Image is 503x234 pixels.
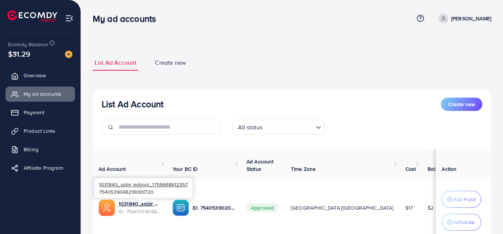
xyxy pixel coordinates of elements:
[24,109,44,116] span: Payment
[8,48,30,59] span: $31.29
[405,204,413,211] span: $17
[119,200,161,207] a: 1031840_sabir gabool_1755668612357
[102,99,163,109] h3: List Ad Account
[442,191,481,208] button: Add Fund
[291,204,394,211] span: [GEOGRAPHIC_DATA]/[GEOGRAPHIC_DATA]
[6,123,75,138] a: Product Links
[65,51,72,58] img: image
[442,214,481,231] button: Withdraw
[436,14,491,23] a: [PERSON_NAME]
[232,120,325,135] div: Search for option
[95,178,193,198] div: 7540539048218099720
[6,87,75,101] a: My ad accounts
[291,165,316,173] span: Time Zone
[24,146,38,153] span: Billing
[451,14,491,23] p: [PERSON_NAME]
[193,203,235,212] p: ID: 7540539020598689809
[7,10,57,22] img: logo
[24,127,55,135] span: Product Links
[428,204,434,211] span: $2
[95,58,136,67] span: List Ad Account
[99,181,188,188] span: 1031840_sabir gabool_1755668612357
[24,90,61,98] span: My ad accounts
[24,72,46,79] span: Overview
[247,203,278,213] span: Approved
[173,200,189,216] img: ic-ba-acc.ded83a64.svg
[247,158,274,173] span: Ad Account Status
[405,165,416,173] span: Cost
[6,160,75,175] a: Affiliate Program
[442,165,456,173] span: Action
[24,164,63,172] span: Affiliate Program
[6,68,75,83] a: Overview
[453,195,476,204] p: Add Fund
[119,208,161,215] span: ID: 7540539048218099720
[155,58,186,67] span: Create new
[99,165,126,173] span: Ad Account
[237,122,264,133] span: All status
[6,142,75,157] a: Billing
[6,105,75,120] a: Payment
[428,165,447,173] span: Balance
[472,201,497,228] iframe: Chat
[65,14,74,23] img: menu
[448,101,475,108] span: Create new
[441,98,482,111] button: Create new
[8,41,48,48] span: Ecomdy Balance
[265,121,313,133] input: Search for option
[93,13,162,24] h3: My ad accounts
[173,165,198,173] span: Your BC ID
[453,218,475,227] p: Withdraw
[99,200,115,216] img: ic-ads-acc.e4c84228.svg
